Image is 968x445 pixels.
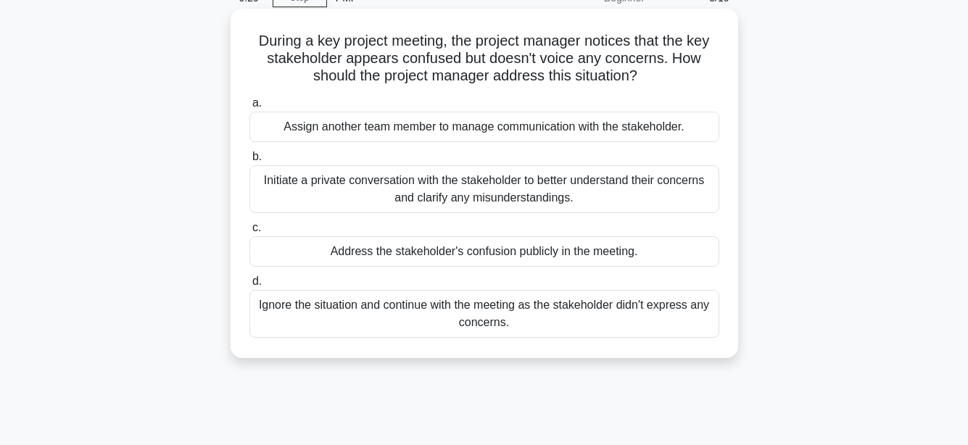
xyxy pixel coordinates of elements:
h5: During a key project meeting, the project manager notices that the key stakeholder appears confus... [248,32,721,86]
span: d. [252,275,262,287]
span: b. [252,150,262,162]
div: Address the stakeholder's confusion publicly in the meeting. [249,236,719,267]
span: c. [252,221,261,233]
div: Assign another team member to manage communication with the stakeholder. [249,112,719,142]
div: Ignore the situation and continue with the meeting as the stakeholder didn't express any concerns. [249,290,719,338]
span: a. [252,96,262,109]
div: Initiate a private conversation with the stakeholder to better understand their concerns and clar... [249,165,719,213]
